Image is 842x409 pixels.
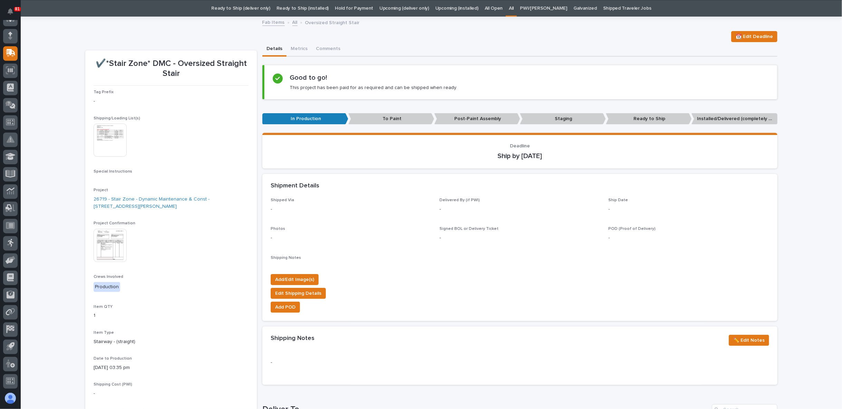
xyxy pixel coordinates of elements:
[94,188,108,192] span: Project
[275,289,321,298] span: Edit Shipping Details
[509,0,514,17] a: All
[271,234,431,242] p: -
[439,234,600,242] p: -
[290,85,457,91] p: This project has been paid for as required and can be shipped when ready.
[609,198,628,202] span: Ship Date
[733,336,765,344] span: ✏️ Edit Notes
[94,312,249,319] p: 1
[292,18,298,26] a: All
[736,32,773,41] span: 📆 Edit Deadline
[94,338,249,345] p: Stairway - (straight)
[439,227,499,231] span: Signed BOL or Delivery Ticket
[94,305,113,309] span: Item QTY
[94,169,132,174] span: Special Instructions
[312,42,345,57] button: Comments
[94,275,123,279] span: Crews Involved
[609,227,656,231] span: POD (Proof of Delivery)
[275,303,296,311] span: Add POD
[94,390,249,397] p: -
[609,234,769,242] p: -
[94,382,132,387] span: Shipping Cost (PWI)
[94,59,249,79] p: ✔️*Stair Zone* DMC - Oversized Straight Stair
[510,144,530,148] span: Deadline
[573,0,597,17] a: Galvanized
[3,391,18,406] button: users-avatar
[691,113,777,125] p: Installed/Delivered (completely done)
[520,113,606,125] p: Staging
[271,198,294,202] span: Shipped Via
[305,18,360,26] p: Oversized Straight Stair
[94,357,132,361] span: Date to Production
[94,90,114,94] span: Tag Prefix
[271,182,319,190] h2: Shipment Details
[335,0,373,17] a: Hold for Payment
[439,206,600,213] p: -
[731,31,777,42] button: 📆 Edit Deadline
[606,113,692,125] p: Ready to Ship
[379,0,429,17] a: Upcoming (deliver only)
[271,288,326,299] button: Edit Shipping Details
[94,282,120,292] div: Production
[435,0,478,17] a: Upcoming (installed)
[290,74,327,82] h2: Good to go!
[94,116,140,120] span: Shipping/Loading List(s)
[520,0,567,17] a: PWI/[PERSON_NAME]
[271,256,301,260] span: Shipping Notes
[271,227,285,231] span: Photos
[271,335,314,342] h2: Shipping Notes
[271,152,769,160] p: Ship by [DATE]
[729,335,769,346] button: ✏️ Edit Notes
[262,113,348,125] p: In Production
[434,113,520,125] p: Post-Paint Assembly
[287,42,312,57] button: Metrics
[271,302,300,313] button: Add POD
[94,364,249,371] p: [DATE] 03:35 pm
[9,8,18,19] div: Notifications81
[262,42,287,57] button: Details
[15,7,20,11] p: 81
[348,113,434,125] p: To Paint
[439,198,480,202] span: Delivered By (if PWI)
[94,331,114,335] span: Item Type
[485,0,503,17] a: All Open
[277,0,329,17] a: Ready to Ship (installed)
[609,206,769,213] p: -
[603,0,651,17] a: Shipped Traveler Jobs
[271,359,431,366] p: -
[94,98,249,105] p: -
[271,206,431,213] p: -
[262,18,285,26] a: Fab Items
[3,4,18,19] button: Notifications
[275,275,314,284] span: Add/Edit Image(s)
[94,196,249,210] a: 26719 - Stair Zone - Dynamic Maintenance & Const - [STREET_ADDRESS][PERSON_NAME]
[94,221,135,225] span: Project Confirmation
[271,274,319,285] button: Add/Edit Image(s)
[211,0,270,17] a: Ready to Ship (deliver only)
